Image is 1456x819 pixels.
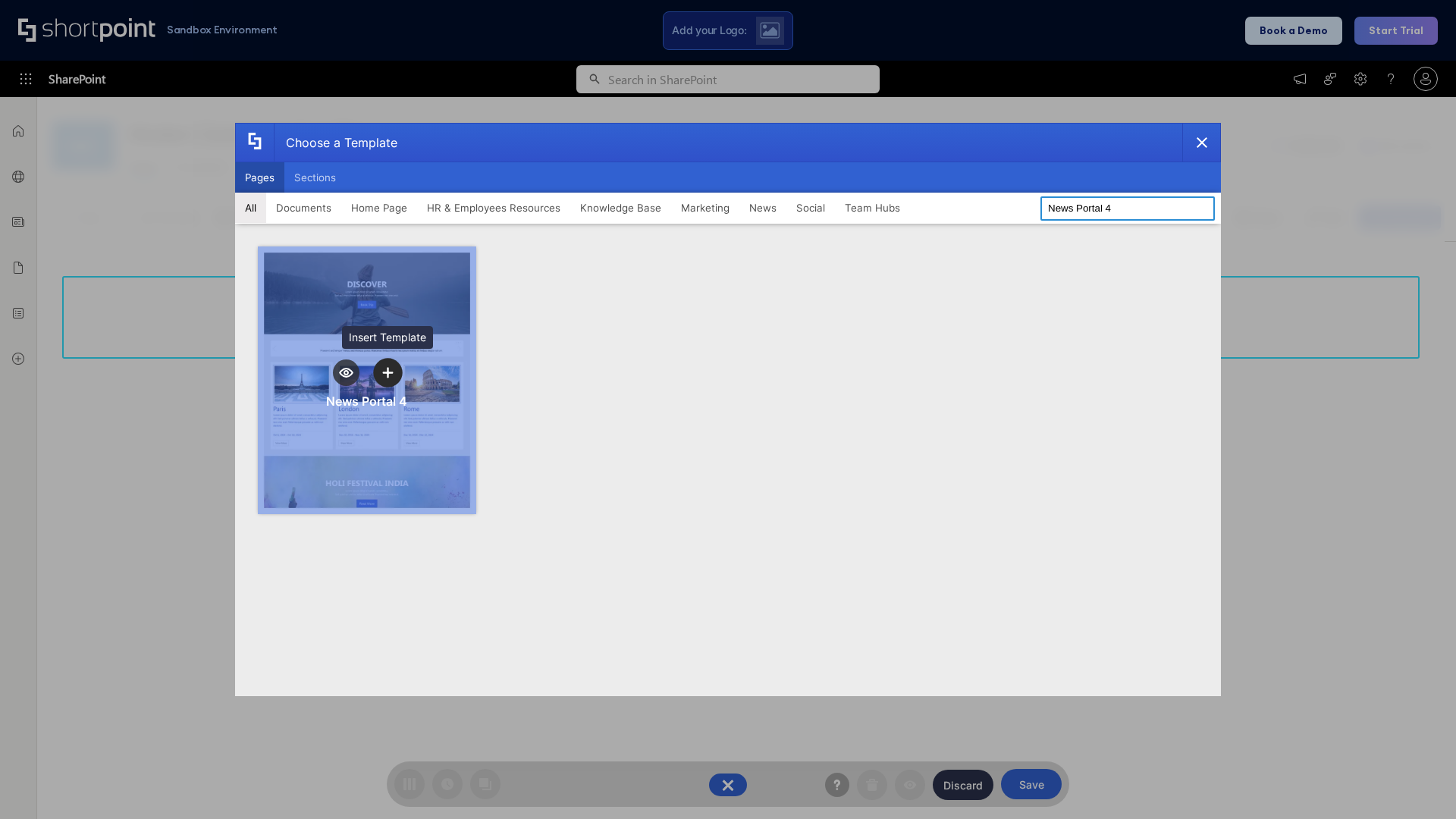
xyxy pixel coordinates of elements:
div: News Portal 4 [326,394,407,409]
div: template selector [235,123,1221,696]
button: Pages [235,162,284,193]
button: Home Page [341,193,417,223]
button: News [739,193,786,223]
button: Documents [266,193,341,223]
button: Team Hubs [835,193,910,223]
button: Sections [284,162,346,193]
button: Social [786,193,835,223]
div: Choose a Template [274,124,397,162]
button: HR & Employees Resources [417,193,570,223]
button: Knowledge Base [570,193,671,223]
iframe: Chat Widget [1380,746,1456,819]
button: Marketing [671,193,739,223]
input: Search [1040,196,1215,221]
button: All [235,193,266,223]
